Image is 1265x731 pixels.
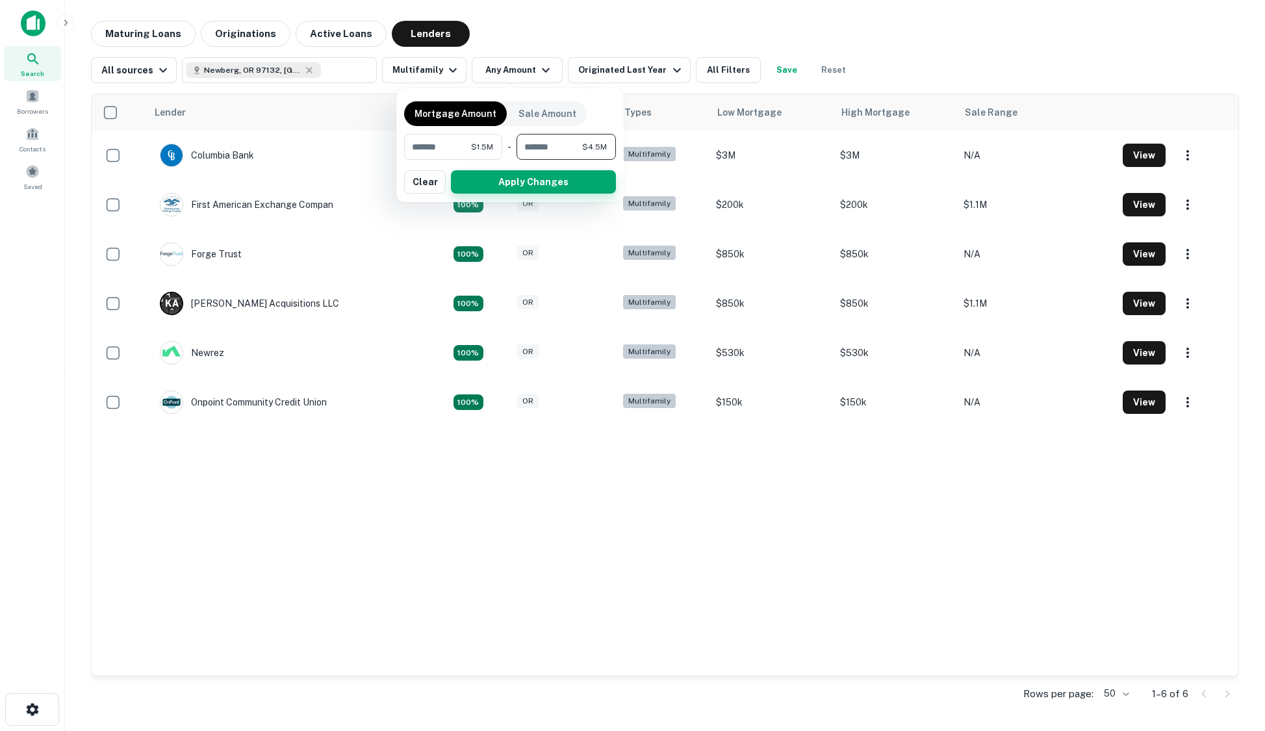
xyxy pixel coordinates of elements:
[582,141,607,153] span: $4.5M
[507,134,511,160] div: -
[518,107,576,121] p: Sale Amount
[471,141,493,153] span: $1.5M
[404,170,446,194] button: Clear
[1200,627,1265,689] iframe: Chat Widget
[415,107,496,121] p: Mortgage Amount
[451,170,616,194] button: Apply Changes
